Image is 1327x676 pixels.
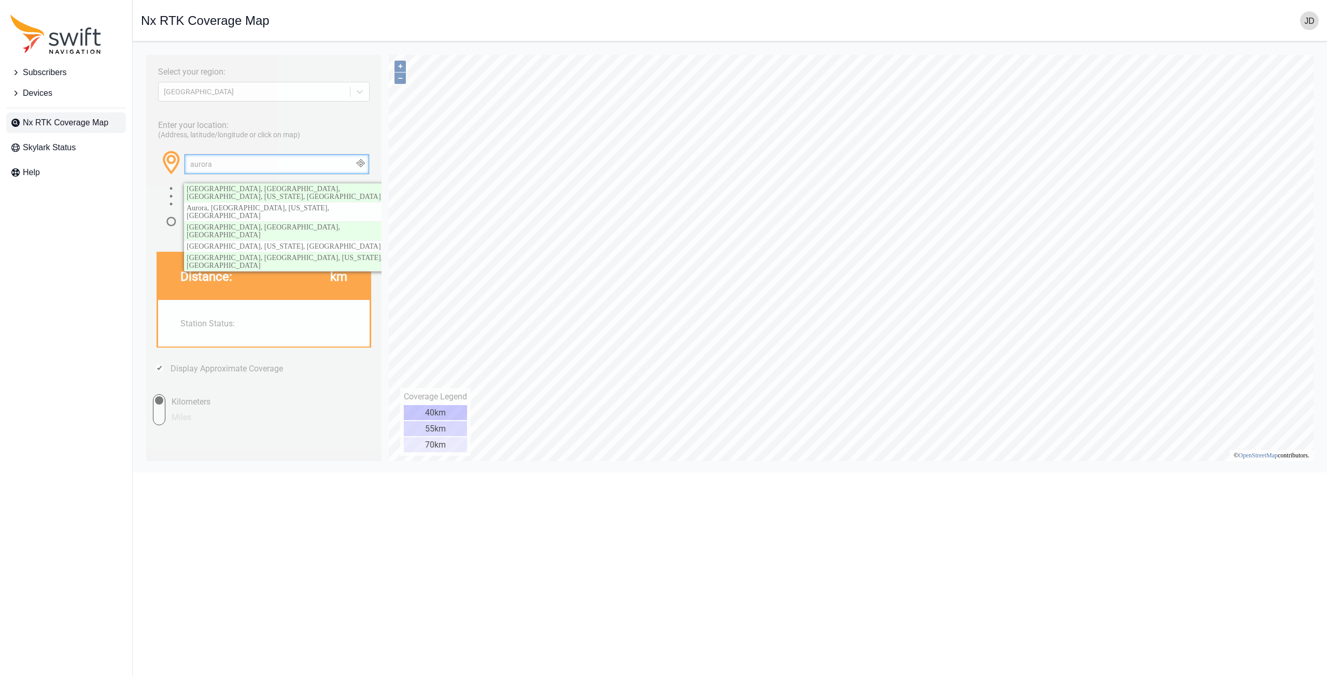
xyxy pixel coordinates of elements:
[6,137,126,158] a: Skylark Status
[24,344,66,360] label: Kilometers
[263,355,326,370] div: 40km
[141,50,1319,464] iframe: RTK Map
[6,112,126,133] a: Nx RTK Coverage Map
[24,360,66,376] label: Miles
[189,220,206,234] span: km
[263,371,326,386] div: 55km
[253,11,265,22] button: +
[23,66,66,79] span: Subscribers
[30,314,142,324] label: Display Approximate Coverage
[39,269,227,279] label: Station Status:
[1097,402,1137,409] a: OpenStreetMap
[263,387,326,402] div: 70km
[263,342,326,352] div: Coverage Legend
[253,23,265,34] button: –
[6,62,126,83] button: Subscribers
[6,83,126,104] button: Devices
[6,162,126,183] a: Help
[23,166,40,179] span: Help
[141,15,270,27] h1: Nx RTK Coverage Map
[23,87,52,99] span: Devices
[1300,11,1319,30] img: user photo
[1093,402,1168,409] li: © contributors.
[23,141,76,154] span: Skylark Status
[23,117,108,129] span: Nx RTK Coverage Map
